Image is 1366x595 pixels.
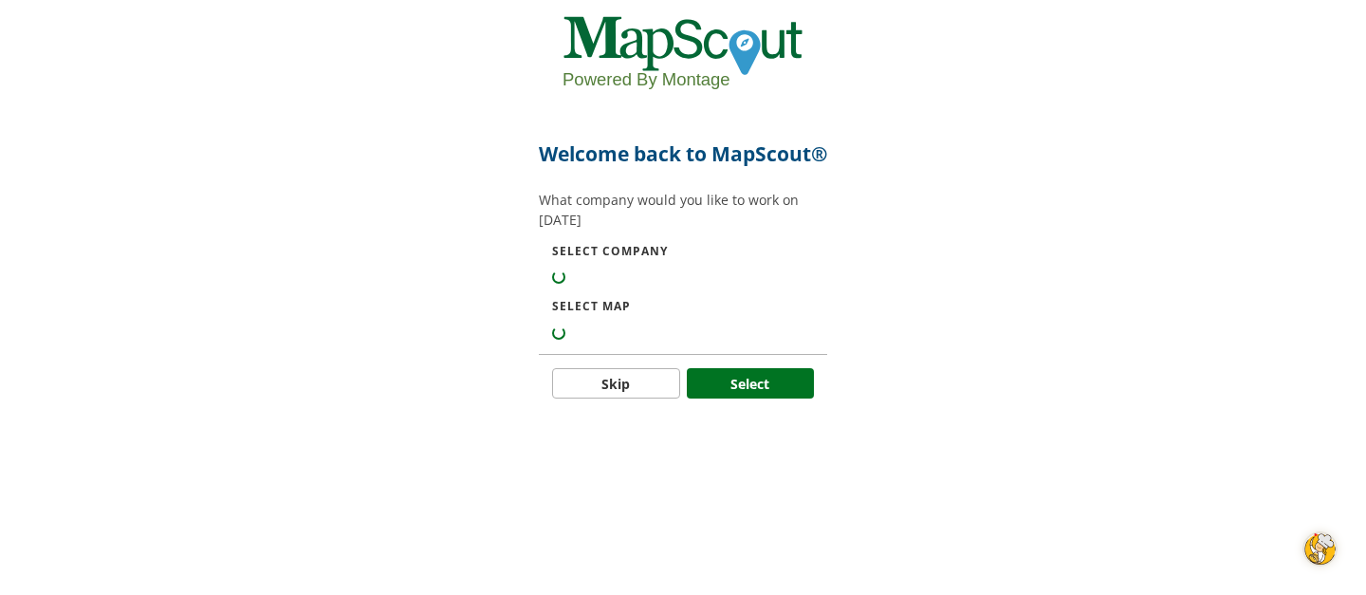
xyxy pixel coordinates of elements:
[687,368,815,399] button: Select
[552,368,680,399] button: Skip
[539,120,827,190] h2: Welcome back to MapScout®
[539,190,827,230] p: What company would you like to work on [DATE]
[552,243,814,260] span: Select Company
[552,298,814,315] span: Select Map
[563,13,803,93] img: mapscout-transparent-powered-by.svg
